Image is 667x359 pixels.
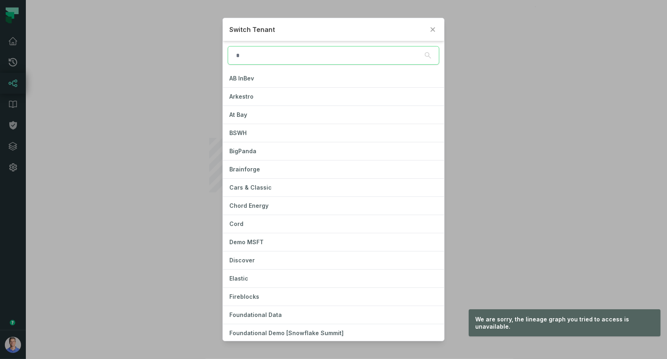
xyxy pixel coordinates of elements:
[223,215,445,233] button: Cord
[229,293,259,300] span: Fireblocks
[229,111,247,118] span: At Bay
[428,25,438,34] button: Close
[229,311,282,318] span: Foundational Data
[229,166,260,173] span: Brainforge
[229,329,344,336] span: Foundational Demo [Snowflake Summit]
[223,288,445,306] button: Fireblocks
[229,75,254,82] span: AB InBev
[223,88,445,106] button: Arkestro
[229,93,254,100] span: Arkestro
[229,25,425,34] h2: Switch Tenant
[223,142,445,160] button: BigPanda
[229,220,243,227] span: Cord
[223,179,445,196] button: Cars & Classic
[223,197,445,215] button: Chord Energy
[229,257,255,264] span: Discover
[229,275,248,282] span: Elastic
[223,270,445,287] button: Elastic
[223,251,445,269] button: Discover
[223,124,445,142] button: BSWH
[229,202,268,209] span: Chord Energy
[223,324,445,342] button: Foundational Demo [Snowflake Summit]
[229,148,256,154] span: BigPanda
[229,239,264,245] span: Demo MSFT
[469,309,661,336] div: We are sorry, the lineage graph you tried to access is unavailable.
[229,129,247,136] span: BSWH
[223,306,445,324] button: Foundational Data
[223,106,445,124] button: At Bay
[223,70,445,87] button: AB InBev
[223,160,445,178] button: Brainforge
[223,233,445,251] button: Demo MSFT
[229,184,272,191] span: Cars & Classic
